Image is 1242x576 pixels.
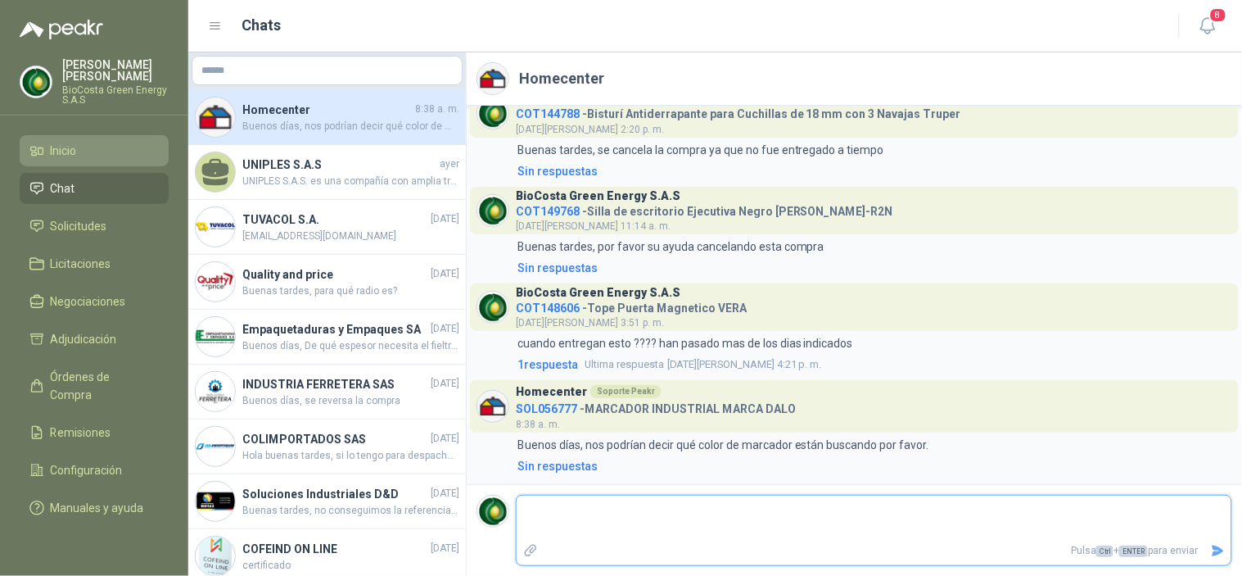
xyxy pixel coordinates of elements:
a: Company LogoHomecenter8:38 a. m.Buenos días, nos podrían decir qué color de marcador están buscan... [188,90,466,145]
img: Company Logo [196,262,235,302]
a: Sin respuestas [514,162,1232,180]
p: Buenas tardes, se cancela la compra ya que no fue entregado a tiempo [517,141,884,159]
span: Remisiones [51,424,111,442]
label: Adjuntar archivos [517,537,544,565]
a: Sin respuestas [514,259,1232,277]
span: COT148606 [516,302,580,315]
span: [DATE] [431,266,459,282]
span: Negociaciones [51,293,126,311]
span: [DATE] [431,211,459,227]
span: ENTER [1119,546,1148,557]
h2: Homecenter [519,67,604,90]
span: COT144788 [516,107,580,120]
img: Logo peakr [20,20,103,39]
h4: - Bisturí Antiderrapante para Cuchillas de 18 mm con 3 Navajas Truper [516,103,961,119]
span: [DATE][PERSON_NAME] 4:21 p. m. [585,356,822,373]
span: 1 respuesta [517,356,578,374]
span: [DATE][PERSON_NAME] 2:20 p. m. [516,124,664,135]
h4: TUVACOL S.A. [242,211,427,229]
h3: Homecenter [516,388,587,397]
span: SOL056777 [516,402,577,415]
div: Sin respuestas [517,259,598,277]
h4: INDUSTRIA FERRETERA SAS [242,375,427,393]
a: Solicitudes [20,211,169,242]
span: 8 [1209,7,1227,23]
h4: - MARCADOR INDUSTRIAL MARCA DALO [516,398,796,414]
a: Company LogoSoluciones Industriales D&D[DATE]Buenas tardes, no conseguimos la referencia de la pu... [188,474,466,529]
h1: Chats [242,14,282,37]
a: Remisiones [20,417,169,448]
a: Inicio [20,135,169,166]
p: [PERSON_NAME] [PERSON_NAME] [62,59,169,82]
a: Configuración [20,455,169,486]
img: Company Logo [477,63,508,94]
button: 8 [1193,11,1222,41]
a: Sin respuestas [514,457,1232,475]
span: certificado [242,558,459,574]
span: Buenas tardes, para qué radio es? [242,283,459,299]
img: Company Logo [477,98,508,129]
h4: Homecenter [242,101,412,119]
span: Inicio [51,142,77,160]
h4: Quality and price [242,265,427,283]
span: Chat [51,179,75,197]
img: Company Logo [196,482,235,521]
span: Ctrl [1096,546,1113,557]
h4: - Silla de escritorio Ejecutiva Negro [PERSON_NAME]-R2N [516,201,893,216]
span: Buenas tardes, no conseguimos la referencia de la pulidora adjunto foto de herramienta. Por favor... [242,503,459,519]
span: Hola buenas tardes, si lo tengo para despachar por transportadora el día [PERSON_NAME][DATE], y e... [242,448,459,464]
img: Company Logo [477,292,508,323]
span: Configuración [51,461,123,479]
span: [DATE] [431,541,459,556]
p: BioCosta Green Energy S.A.S [62,85,169,105]
a: Company LogoINDUSTRIA FERRETERA SAS[DATE]Buenos días, se reversa la compra [188,365,466,420]
h4: Empaquetaduras y Empaques SA [242,320,427,338]
img: Company Logo [196,427,235,466]
span: Solicitudes [51,217,107,235]
span: ayer [440,156,459,172]
img: Company Logo [196,537,235,576]
span: 8:38 a. m. [516,419,560,430]
a: 1respuestaUltima respuesta[DATE][PERSON_NAME] 4:21 p. m. [514,356,1232,374]
div: Soporte Peakr [590,385,662,398]
span: Buenos días, De qué espesor necesita el fieltro? [242,338,459,354]
span: Órdenes de Compra [51,368,153,404]
span: [DATE] [431,321,459,337]
a: Company LogoCOLIMPORTADOS SAS[DATE]Hola buenas tardes, si lo tengo para despachar por transportad... [188,420,466,474]
img: Company Logo [477,496,508,527]
img: Company Logo [477,391,508,422]
span: [DATE] [431,376,459,392]
span: 8:38 a. m. [415,102,459,117]
h4: COFEIND ON LINE [242,540,427,558]
a: Chat [20,173,169,204]
div: Sin respuestas [517,457,598,475]
span: Manuales y ayuda [51,499,144,517]
a: Company LogoQuality and price[DATE]Buenas tardes, para qué radio es? [188,255,466,310]
span: [EMAIL_ADDRESS][DOMAIN_NAME] [242,229,459,244]
img: Company Logo [196,98,235,137]
span: UNIPLES S.A.S. es una compañía con amplia trayectoria en el mercado colombiano, ofrecemos solucio... [242,174,459,189]
h3: BioCosta Green Energy S.A.S [516,288,680,297]
a: Company LogoEmpaquetaduras y Empaques SA[DATE]Buenos días, De qué espesor necesita el fieltro? [188,310,466,365]
span: Adjudicación [51,330,117,348]
img: Company Logo [196,317,235,356]
h4: - Tope Puerta Magnetico VERA [516,297,747,313]
span: Ultima respuesta [585,356,664,373]
span: Buenos días, se reversa la compra [242,393,459,409]
span: [DATE][PERSON_NAME] 11:14 a. m. [516,220,671,232]
span: [DATE] [431,486,459,501]
button: Enviar [1204,537,1231,565]
a: Órdenes de Compra [20,361,169,410]
h3: BioCosta Green Energy S.A.S [516,192,680,201]
p: Buenos días, nos podrían decir qué color de marcador están buscando por favor. [517,436,929,454]
h4: Soluciones Industriales D&D [242,485,427,503]
p: Pulsa + para enviar [544,537,1205,565]
a: Manuales y ayuda [20,492,169,524]
a: Negociaciones [20,286,169,317]
p: cuando entregan esto ???? han pasado mas de los dias indicados [517,334,853,352]
a: UNIPLES S.A.SayerUNIPLES S.A.S. es una compañía con amplia trayectoria en el mercado colombiano, ... [188,145,466,200]
span: [DATE][PERSON_NAME] 3:51 p. m. [516,317,664,329]
div: Sin respuestas [517,162,598,180]
img: Company Logo [196,372,235,411]
a: Licitaciones [20,248,169,279]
